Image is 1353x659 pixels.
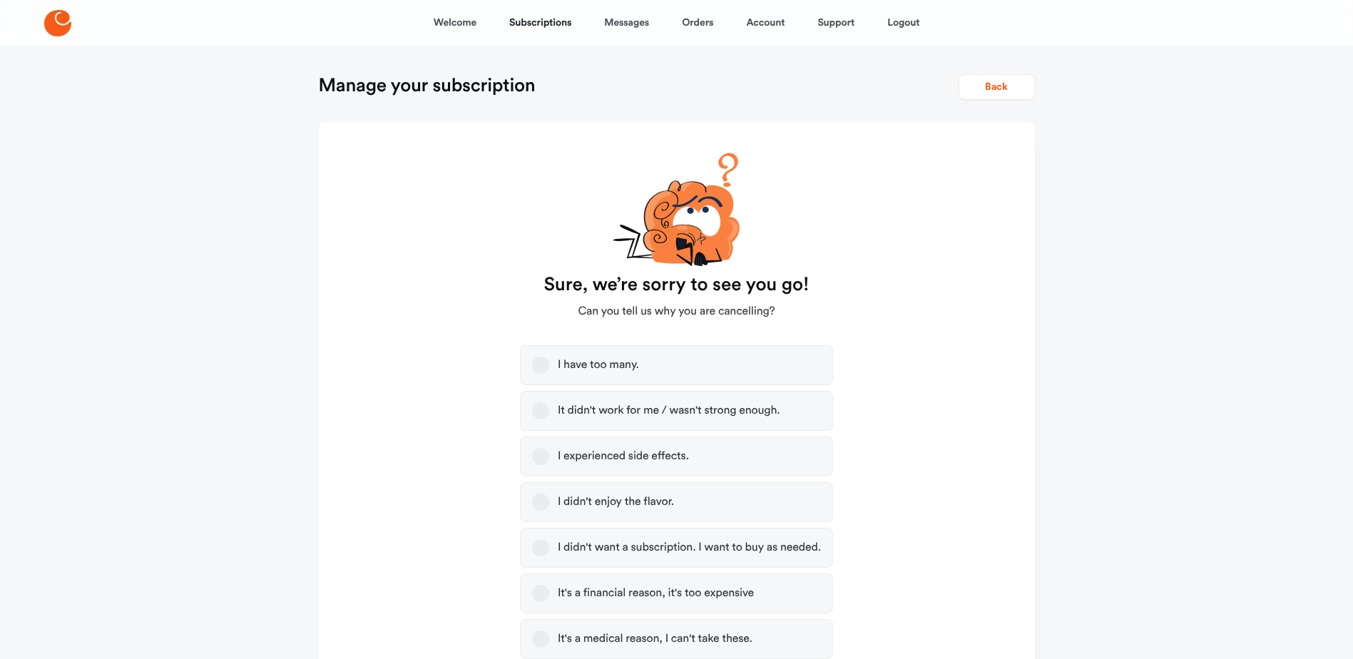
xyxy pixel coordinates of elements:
button: I didn't enjoy the flavor. [532,494,549,511]
button: I experienced side effects. [532,448,549,465]
div: I didn't want a subscription. I want to buy as needed. [558,541,821,555]
button: Back [959,74,1035,100]
div: I have too many. [558,358,639,372]
span: Can you tell us why you are cancelling? [578,303,775,320]
div: It's a medical reason, I can't take these. [558,632,752,646]
a: Messages [604,6,649,40]
img: cartoon-confuse-xvMLqgb5.svg [613,148,740,266]
a: Subscriptions [509,6,571,40]
button: I didn't want a subscription. I want to buy as needed. [532,539,549,556]
a: Logout [887,6,919,40]
a: Support [817,6,854,40]
button: It didn't work for me / wasn't strong enough. [532,402,549,419]
div: I experienced side effects. [558,449,689,464]
button: I have too many. [532,357,549,374]
strong: Sure, we’re sorry to see you go! [544,273,810,296]
a: Orders [682,6,713,40]
button: It's a medical reason, I can't take these. [532,630,549,648]
h1: Manage your subscription [319,74,536,97]
a: Account [746,6,785,40]
div: It's a financial reason, it's too expensive [558,586,754,601]
a: Welcome [434,6,476,40]
div: I didn't enjoy the flavor. [558,495,674,509]
button: It's a financial reason, it's too expensive [532,585,549,602]
div: It didn't work for me / wasn't strong enough. [558,404,780,418]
